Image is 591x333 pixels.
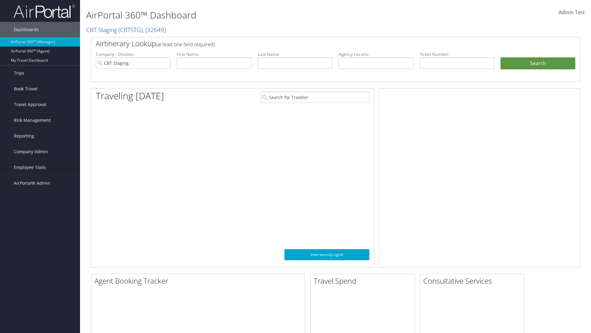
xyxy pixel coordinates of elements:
h2: Airtinerary Lookup [96,38,535,49]
span: Travel Approval [14,97,46,112]
span: Risk Management [14,113,51,128]
label: Ticket Number: [420,51,494,57]
label: Agency Locator: [339,51,413,57]
span: Admin Test [559,9,585,16]
label: Last Name: [258,51,332,57]
input: Search for Traveler [261,92,369,103]
button: Search [501,57,575,70]
h1: Traveling [DATE] [96,89,164,102]
span: Dashboards [14,22,39,37]
span: Company Admin [14,144,48,159]
a: Admin Test [559,3,585,22]
label: Company - Division: [96,51,171,57]
span: , [ 32649 ] [143,26,166,34]
span: Trips [14,65,24,81]
span: (at least one field required) [156,41,215,48]
span: AirPortal® Admin [14,175,50,191]
span: Reporting [14,128,34,144]
h1: AirPortal 360™ Dashboard [86,9,419,22]
h2: Agent Booking Tracker [94,276,305,286]
span: Book Travel [14,81,38,97]
a: CBT Staging [86,26,166,34]
span: Employee Tools [14,160,46,175]
span: ( CBTSTG ) [119,26,143,34]
h2: Travel Spend [314,276,415,286]
h2: Consultative Services [423,276,524,286]
img: airportal-logo.png [14,4,75,18]
label: First Name: [177,51,251,57]
a: View SecurityLogic® [284,249,369,260]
